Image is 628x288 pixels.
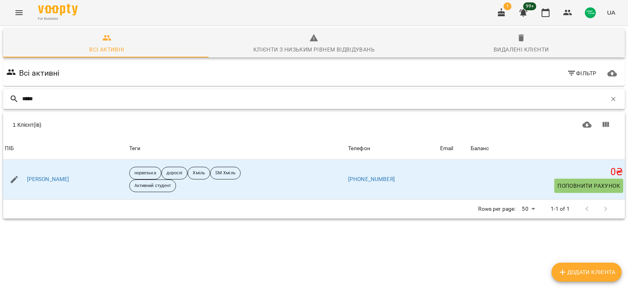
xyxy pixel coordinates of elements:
div: норвезька [129,167,161,179]
span: Баланс [471,144,623,153]
button: Фільтр [564,66,600,80]
div: Теги [129,144,345,153]
h5: 0 ₴ [471,166,623,178]
span: Телефон [348,144,437,153]
span: 99+ [523,2,536,10]
span: For Business [38,16,78,21]
button: Завантажити CSV [578,115,597,134]
div: Sort [471,144,489,153]
span: Додати клієнта [558,267,615,277]
div: Table Toolbar [3,112,625,137]
div: 50 [519,203,538,215]
img: 46aec18d8fb3c8be1fcfeaea736b1765.png [585,7,596,18]
button: Поповнити рахунок [554,179,623,193]
button: Додати клієнта [551,263,622,282]
span: 1 [504,2,511,10]
div: ПІБ [5,144,14,153]
button: Menu [10,3,29,22]
button: UA [604,5,618,20]
p: Rows per page: [478,205,515,213]
div: Email [440,144,454,153]
div: Всі активні [89,45,124,54]
span: Фільтр [567,69,597,78]
p: SM Хміль [215,170,235,177]
h6: Всі активні [19,67,60,79]
div: Телефон [348,144,370,153]
img: Voopty Logo [38,4,78,15]
div: 1 Клієнт(ів) [13,121,310,129]
div: Клієнти з низьким рівнем відвідувань [253,45,375,54]
div: Sort [5,144,14,153]
div: Sort [440,144,454,153]
div: Баланс [471,144,489,153]
span: Email [440,144,467,153]
span: UA [607,8,615,17]
span: Поповнити рахунок [557,181,620,191]
div: SM Хміль [210,167,241,179]
div: Видалені клієнти [494,45,549,54]
a: [PHONE_NUMBER] [348,176,395,182]
div: Хміль [188,167,210,179]
div: Активний студент [129,179,176,192]
button: Показати колонки [596,115,615,134]
p: дорослі [167,170,183,177]
p: норвезька [134,170,156,177]
div: дорослі [161,167,188,179]
a: [PERSON_NAME] [27,175,69,183]
div: Sort [348,144,370,153]
p: 1-1 of 1 [551,205,570,213]
p: Хміль [193,170,205,177]
span: ПІБ [5,144,126,153]
p: Активний студент [134,183,171,189]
